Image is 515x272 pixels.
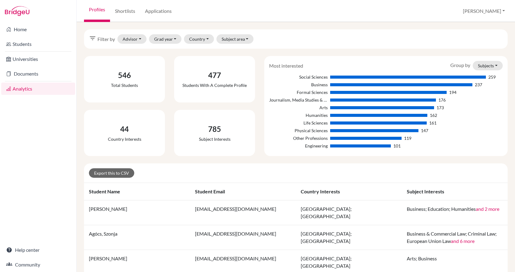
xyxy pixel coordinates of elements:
[89,168,134,178] a: Export this to CSV
[89,35,96,42] i: filter_list
[269,143,327,149] div: Engineering
[473,61,503,70] button: Subjects
[1,83,75,95] a: Analytics
[451,237,475,245] button: and 6 more
[296,200,402,225] td: [GEOGRAPHIC_DATA]; [GEOGRAPHIC_DATA]
[190,183,296,200] th: Student email
[84,200,190,225] td: [PERSON_NAME]
[269,104,327,111] div: Arts
[199,124,231,135] div: 785
[1,259,75,271] a: Community
[5,6,29,16] img: Bridge-U
[438,97,446,103] div: 176
[182,70,247,81] div: 477
[108,136,141,142] div: Country interests
[446,61,507,70] div: Group by
[1,244,75,256] a: Help center
[476,205,499,213] button: and 2 more
[108,124,141,135] div: 44
[265,62,308,69] div: Most interested
[1,68,75,80] a: Documents
[269,81,327,88] div: Business
[449,89,456,95] div: 194
[84,183,190,200] th: Student name
[111,82,138,88] div: Total students
[404,135,411,141] div: 119
[475,81,482,88] div: 237
[402,225,508,250] td: Business & Commercial Law; Criminal Law; European Union Law
[402,200,508,225] td: Business; Education; Humanities
[421,127,428,134] div: 147
[97,35,115,43] span: Filter by
[84,225,190,250] td: Agócs, Szonja
[402,183,508,200] th: Subject interests
[269,74,327,80] div: Social Sciences
[296,225,402,250] td: [GEOGRAPHIC_DATA]; [GEOGRAPHIC_DATA]
[149,34,182,44] button: Grad year
[190,225,296,250] td: [EMAIL_ADDRESS][DOMAIN_NAME]
[269,127,327,134] div: Physical Sciences
[296,183,402,200] th: Country interests
[1,23,75,35] a: Home
[269,135,327,141] div: Other Professions
[111,70,138,81] div: 546
[429,120,437,126] div: 161
[488,74,496,80] div: 259
[430,112,437,118] div: 162
[199,136,231,142] div: Subject interests
[269,97,327,103] div: Journalism, Media Studies & Communication
[184,34,214,44] button: Country
[460,5,508,17] button: [PERSON_NAME]
[269,120,327,126] div: Life Sciences
[269,112,327,118] div: Humanities
[190,200,296,225] td: [EMAIL_ADDRESS][DOMAIN_NAME]
[1,53,75,65] a: Universities
[393,143,401,149] div: 101
[216,34,254,44] button: Subject area
[437,104,444,111] div: 173
[1,38,75,50] a: Students
[269,89,327,95] div: Formal Sciences
[182,82,247,88] div: Students with a complete profile
[117,34,147,44] button: Advisor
